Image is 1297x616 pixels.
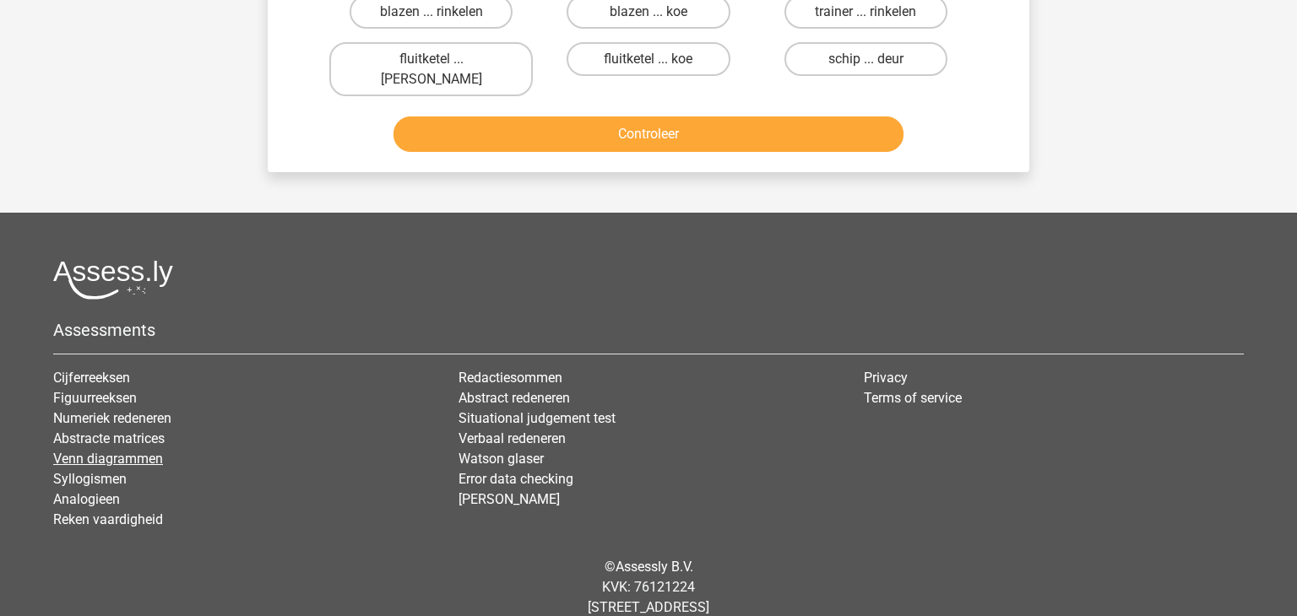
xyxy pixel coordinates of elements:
[784,42,947,76] label: schip ... deur
[53,390,137,406] a: Figuurreeksen
[459,451,544,467] a: Watson glaser
[459,410,616,426] a: Situational judgement test
[53,491,120,507] a: Analogieen
[616,559,693,575] a: Assessly B.V.
[53,260,173,300] img: Assessly logo
[53,370,130,386] a: Cijferreeksen
[53,320,1244,340] h5: Assessments
[459,491,560,507] a: [PERSON_NAME]
[53,410,171,426] a: Numeriek redeneren
[567,42,730,76] label: fluitketel ... koe
[459,390,570,406] a: Abstract redeneren
[53,511,163,527] a: Reken vaardigheid
[329,42,533,96] label: fluitketel ... [PERSON_NAME]
[864,370,908,386] a: Privacy
[459,370,562,386] a: Redactiesommen
[53,451,163,467] a: Venn diagrammen
[459,471,573,487] a: Error data checking
[864,390,962,406] a: Terms of service
[459,430,566,446] a: Verbaal redeneren
[393,116,904,152] button: Controleer
[53,471,127,487] a: Syllogismen
[53,430,165,446] a: Abstracte matrices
